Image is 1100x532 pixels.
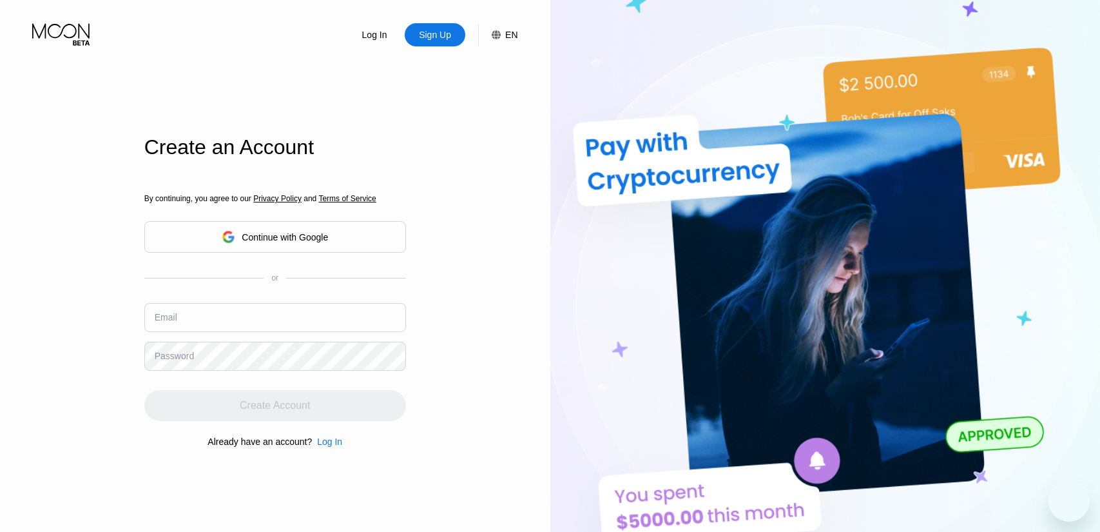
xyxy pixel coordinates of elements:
div: or [271,273,278,282]
div: Continue with Google [144,221,406,253]
div: Password [155,351,194,361]
div: Continue with Google [242,232,328,242]
div: Log In [344,23,405,46]
div: Log In [312,437,342,447]
span: and [302,194,319,203]
div: EN [478,23,517,46]
div: Log In [361,28,389,41]
div: Sign Up [405,23,465,46]
div: Sign Up [418,28,452,41]
span: Terms of Service [318,194,376,203]
span: Privacy Policy [253,194,302,203]
div: Email [155,312,177,322]
div: Already have an account? [207,437,312,447]
iframe: Button to launch messaging window [1048,480,1090,522]
div: Log In [317,437,342,447]
div: Create an Account [144,135,406,159]
div: By continuing, you agree to our [144,194,406,203]
div: EN [505,30,517,40]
